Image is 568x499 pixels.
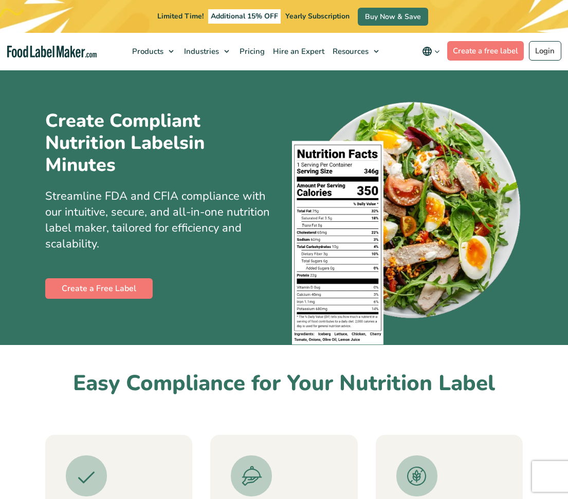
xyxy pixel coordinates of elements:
span: Resources [329,46,370,56]
h2: Easy Compliance for Your Nutrition Label [45,370,523,398]
span: Yearly Subscription [285,11,350,21]
a: Hire an Expert [268,33,327,70]
u: Nutrition Labels [45,132,189,154]
a: Industries [179,33,234,70]
img: A plate of food with a nutrition facts label on top of it. [292,97,523,345]
a: Products [127,33,179,70]
a: Pricing [234,33,268,70]
span: Products [129,46,164,56]
a: Buy Now & Save [358,8,428,26]
a: Create a free label [447,41,524,61]
img: A green tick icon. [66,455,107,496]
a: Resources [327,33,384,70]
span: Additional 15% OFF [208,9,281,24]
span: Industries [181,46,220,56]
a: Create a Free Label [45,278,153,299]
span: Hire an Expert [270,46,325,56]
span: Pricing [236,46,266,56]
h1: Create Compliant in Minutes [45,110,271,177]
span: Streamline FDA and CFIA compliance with our intuitive, secure, and all-in-one nutrition label mak... [45,188,270,251]
a: Login [529,41,561,61]
span: Limited Time! [157,11,204,21]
